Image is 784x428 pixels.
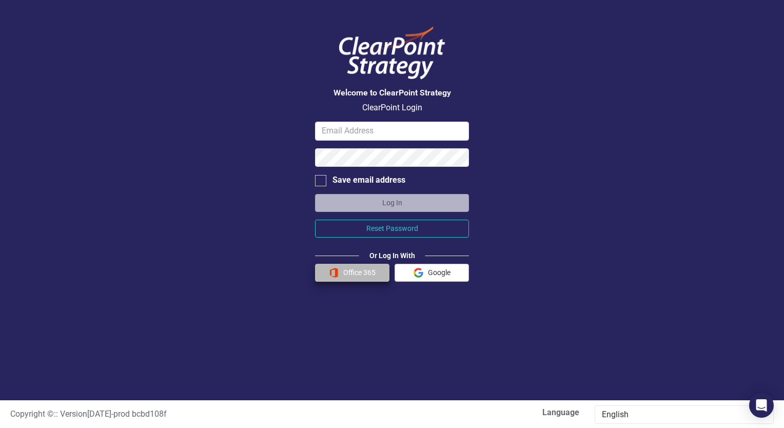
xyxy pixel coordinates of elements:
span: Copyright © [10,409,54,419]
div: English [602,409,756,421]
label: Language [400,407,579,419]
img: ClearPoint Logo [330,21,454,86]
button: Office 365 [315,264,389,282]
button: Log In [315,194,469,212]
img: Office 365 [329,268,339,278]
div: :: Version [DATE] - prod bcbd108f [3,408,392,420]
button: Reset Password [315,220,469,238]
div: Save email address [332,174,405,186]
p: ClearPoint Login [315,102,469,114]
img: Google [414,268,423,278]
h3: Welcome to ClearPoint Strategy [315,88,469,98]
div: Open Intercom Messenger [749,393,774,418]
div: Or Log In With [359,250,425,261]
button: Google [395,264,469,282]
input: Email Address [315,122,469,141]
